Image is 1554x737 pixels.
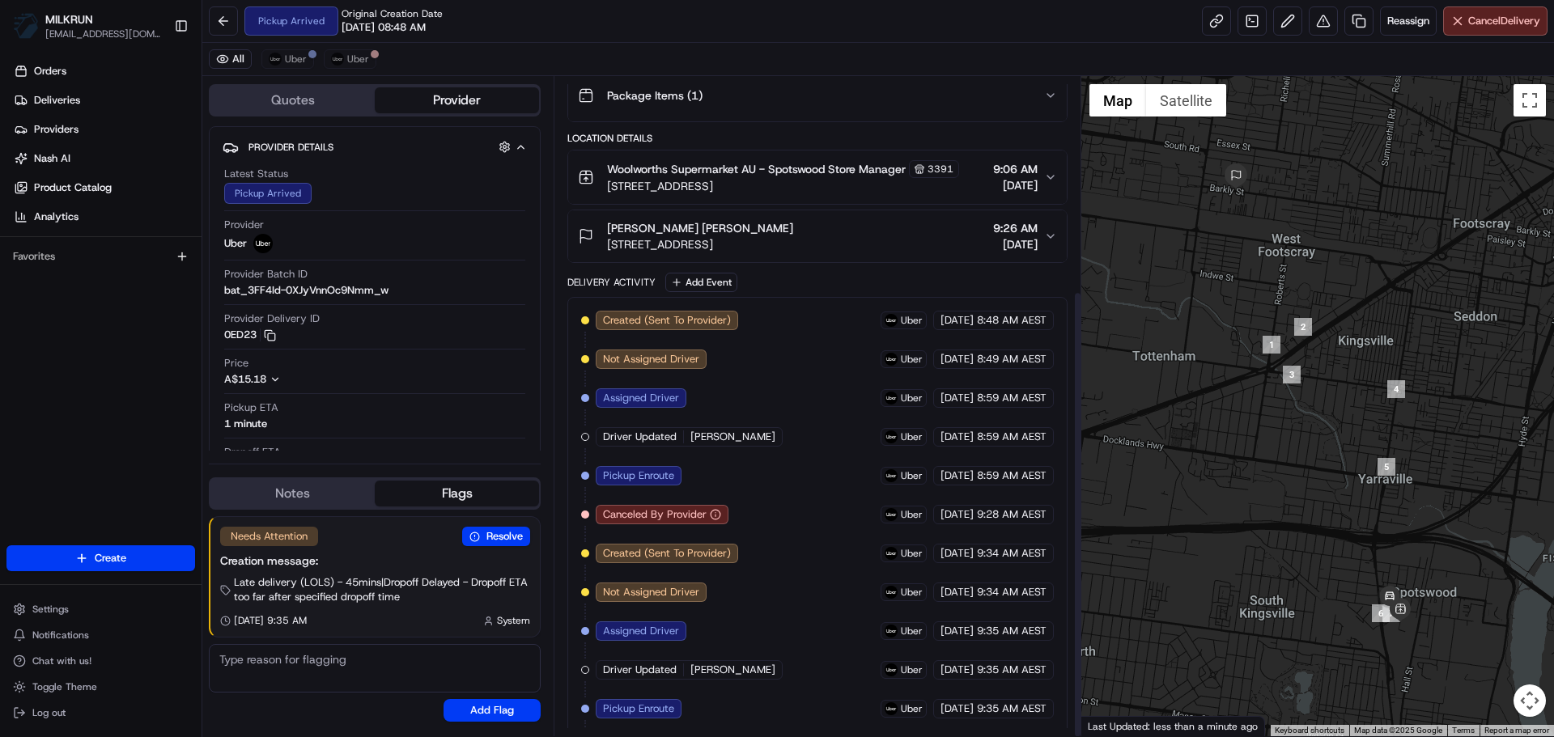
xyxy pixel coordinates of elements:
[940,313,974,328] span: [DATE]
[224,372,367,387] button: A$15.18
[32,603,69,616] span: Settings
[567,132,1067,145] div: Location Details
[940,585,974,599] span: [DATE]
[248,141,333,154] span: Provider Details
[603,430,677,444] span: Driver Updated
[444,699,541,722] button: Add Flag
[940,624,974,638] span: [DATE]
[6,146,202,172] a: Nash AI
[6,624,195,646] button: Notifications
[885,586,898,599] img: uber-new-logo.jpeg
[993,161,1038,177] span: 9:06 AM
[901,663,923,676] span: Uber
[977,313,1047,328] span: 8:48 AM AEST
[690,430,775,444] span: [PERSON_NAME]
[940,546,974,561] span: [DATE]
[901,547,923,560] span: Uber
[224,356,248,371] span: Price
[462,527,530,546] button: Resolve
[603,352,699,366] span: Not Assigned Driver
[977,624,1047,638] span: 9:35 AM AEST
[1294,318,1312,336] div: 2
[224,445,281,460] span: Dropoff ETA
[607,220,793,236] span: [PERSON_NAME] [PERSON_NAME]
[940,468,974,483] span: [DATE]
[234,575,530,604] span: Late delivery (LOLS) - 45mins | Dropoff Delayed - Dropoff ETA too far after specified dropoff time
[6,175,202,201] a: Product Catalog
[1354,726,1442,735] span: Map data ©2025 Google
[224,167,288,181] span: Latest Status
[885,663,898,676] img: uber-new-logo.jpeg
[6,87,202,113] a: Deliveries
[1378,458,1395,476] div: 5
[977,468,1047,483] span: 8:59 AM AEST
[6,204,202,230] a: Analytics
[1514,84,1546,116] button: Toggle fullscreen view
[497,614,530,627] span: System
[6,116,202,142] a: Providers
[342,20,426,35] span: [DATE] 08:48 AM
[32,706,66,719] span: Log out
[901,702,923,715] span: Uber
[603,507,707,522] span: Canceled By Provider
[940,663,974,677] span: [DATE]
[32,680,97,693] span: Toggle Theme
[1387,14,1429,28] span: Reassign
[977,352,1047,366] span: 8:49 AM AEST
[261,49,314,69] button: Uber
[977,701,1047,716] span: 9:35 AM AEST
[34,180,112,195] span: Product Catalog
[1275,725,1344,736] button: Keyboard shortcuts
[885,430,898,443] img: uber-new-logo.jpeg
[1283,366,1301,383] div: 3
[885,508,898,521] img: uber-new-logo.jpeg
[603,313,731,328] span: Created (Sent To Provider)
[607,87,703,104] span: Package Items ( 1 )
[603,585,699,599] span: Not Assigned Driver
[209,49,252,69] button: All
[1484,726,1549,735] a: Report a map error
[224,267,308,282] span: Provider Batch ID
[1089,84,1146,116] button: Show street map
[1514,684,1546,717] button: Map camera controls
[901,392,923,405] span: Uber
[45,28,161,40] span: [EMAIL_ADDRESS][DOMAIN_NAME]
[977,507,1047,522] span: 9:28 AM AEST
[1382,604,1400,622] div: 7
[6,598,195,621] button: Settings
[45,11,93,28] span: MILKRUN
[603,391,679,405] span: Assigned Driver
[901,469,923,482] span: Uber
[901,430,923,443] span: Uber
[1085,715,1139,736] img: Google
[342,7,443,20] span: Original Creation Date
[603,546,731,561] span: Created (Sent To Provider)
[224,236,247,251] span: Uber
[6,545,195,571] button: Create
[285,53,307,66] span: Uber
[1146,84,1226,116] button: Show satellite imagery
[885,625,898,637] img: uber-new-logo.jpeg
[6,676,195,698] button: Toggle Theme
[224,311,320,326] span: Provider Delivery ID
[901,508,923,521] span: Uber
[977,391,1047,405] span: 8:59 AM AEST
[1380,6,1437,36] button: Reassign
[1081,716,1265,736] div: Last Updated: less than a minute ago
[224,283,388,298] span: bat_3FF4Id-0XJyVnnOc9Nmm_w
[347,53,369,66] span: Uber
[603,701,674,716] span: Pickup Enroute
[224,372,266,386] span: A$15.18
[885,469,898,482] img: uber-new-logo.jpeg
[324,49,376,69] button: Uber
[331,53,344,66] img: uber-new-logo.jpeg
[901,625,923,637] span: Uber
[34,151,70,166] span: Nash AI
[210,87,375,113] button: Quotes
[224,400,278,415] span: Pickup ETA
[567,276,656,289] div: Delivery Activity
[940,352,974,366] span: [DATE]
[32,654,91,667] span: Chat with us!
[977,430,1047,444] span: 8:59 AM AEST
[253,234,273,253] img: uber-new-logo.jpeg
